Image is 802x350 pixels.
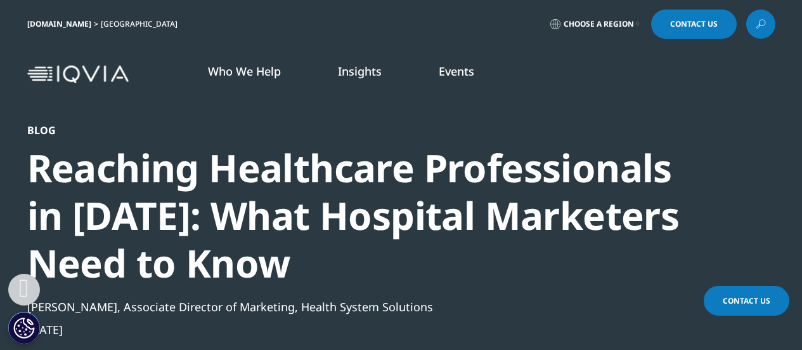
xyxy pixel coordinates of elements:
nav: Primary [134,44,775,104]
div: Reaching Healthcare Professionals in [DATE]: What Hospital Marketers Need to Know [27,144,707,287]
div: [GEOGRAPHIC_DATA] [101,19,183,29]
img: IQVIA Healthcare Information Technology and Pharma Clinical Research Company [27,65,129,84]
a: [DOMAIN_NAME] [27,18,91,29]
div: Blog [27,124,707,137]
span: Contact Us [723,295,770,306]
div: [DATE] [27,322,707,337]
div: [PERSON_NAME], Associate Director of Marketing, Health System Solutions [27,299,707,314]
a: Events [439,64,474,79]
a: Insights [338,64,382,79]
a: Contact Us [704,286,789,316]
button: Cookie Settings [8,312,40,344]
a: Contact Us [651,10,737,39]
span: Choose a Region [564,19,634,29]
a: Who We Help [208,64,281,79]
span: Contact Us [670,20,718,28]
